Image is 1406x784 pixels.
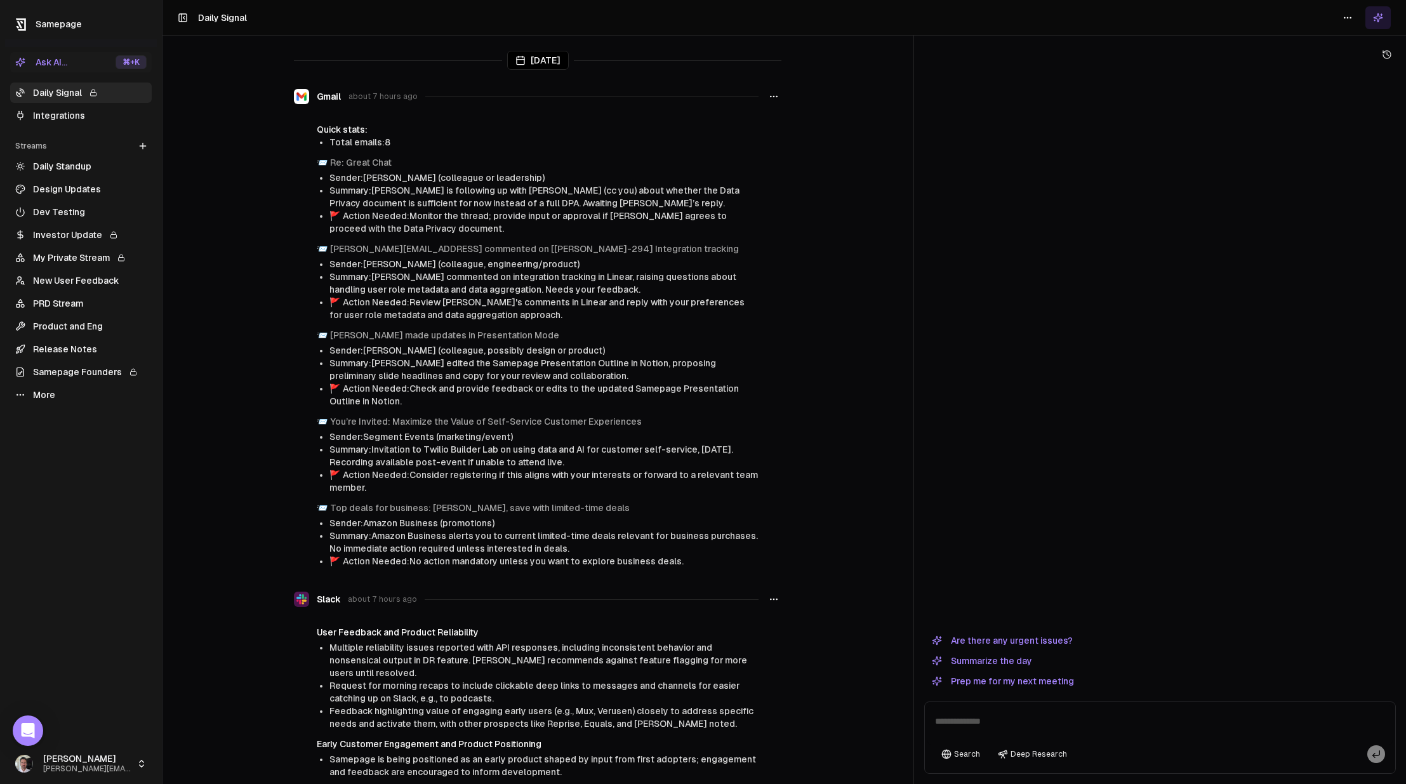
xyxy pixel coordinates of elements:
li: Action Needed: No action mandatory unless you want to explore business deals. [329,555,759,568]
li: Sender: [PERSON_NAME] (colleague, possibly design or product) [329,344,759,357]
div: Quick stats: [317,123,759,136]
li: Action Needed: Monitor the thread; provide input or approval if [PERSON_NAME] agrees to proceed w... [329,209,759,235]
span: flag [329,470,340,480]
li: Action Needed: Consider registering if this aligns with your interests or forward to a relevant t... [329,468,759,494]
span: flag [329,297,340,307]
button: Summarize the day [924,653,1040,668]
span: Request for morning recaps to include clickable deep links to messages and channels for easier ca... [329,681,739,703]
li: Sender: [PERSON_NAME] (colleague, engineering/product) [329,258,759,270]
img: Gmail [294,89,309,104]
button: Search [935,745,986,763]
a: Release Notes [10,339,152,359]
li: Sender: Amazon Business (promotions) [329,517,759,529]
li: Sender: [PERSON_NAME] (colleague or leadership) [329,171,759,184]
span: envelope [317,244,328,254]
img: Slack [294,592,309,607]
li: Summary: [PERSON_NAME] commented on integration tracking in Linear, raising questions about handl... [329,270,759,296]
div: Ask AI... [15,56,67,69]
div: [DATE] [507,51,569,70]
button: Deep Research [991,745,1073,763]
a: Top deals for business: [PERSON_NAME], save with limited-time deals [330,503,630,513]
span: about 7 hours ago [348,91,418,102]
li: Total emails: 8 [329,136,759,149]
a: Product and Eng [10,316,152,336]
img: _image [15,755,33,773]
span: envelope [317,416,328,427]
span: envelope [317,503,328,513]
li: Summary: [PERSON_NAME] edited the Samepage Presentation Outline in Notion, proposing preliminary ... [329,357,759,382]
span: Feedback highlighting value of engaging early users (e.g., Mux, Verusen) closely to address speci... [329,706,753,729]
span: about 7 hours ago [348,594,417,604]
li: Summary: Invitation to Twilio Builder Lab on using data and AI for customer self-service, [DATE].... [329,443,759,468]
h4: User Feedback and Product Reliability [317,626,759,639]
a: Samepage Founders [10,362,152,382]
a: Design Updates [10,179,152,199]
span: Multiple reliability issues reported with API responses, including inconsistent behavior and nons... [329,642,747,678]
button: Are there any urgent issues? [924,633,1080,648]
a: [PERSON_NAME][EMAIL_ADDRESS] commented on [[PERSON_NAME]-294] Integration tracking [330,244,739,254]
span: flag [329,211,340,221]
li: Summary: Amazon Business alerts you to current limited-time deals relevant for business purchases... [329,529,759,555]
a: New User Feedback [10,270,152,291]
a: Integrations [10,105,152,126]
span: envelope [317,157,328,168]
button: Prep me for my next meeting [924,674,1082,689]
button: [PERSON_NAME][PERSON_NAME][EMAIL_ADDRESS] [10,748,152,779]
a: You’re Invited: Maximize the Value of Self-Service Customer Experiences [330,416,642,427]
span: envelope [317,330,328,340]
li: Action Needed: Check and provide feedback or edits to the updated Samepage Presentation Outline i... [329,382,759,408]
h4: Early Customer Engagement and Product Positioning [317,738,759,750]
a: Daily Standup [10,156,152,176]
li: Summary: [PERSON_NAME] is following up with [PERSON_NAME] (cc you) about whether the Data Privacy... [329,184,759,209]
button: Ask AI...⌘+K [10,52,152,72]
span: flag [329,556,340,566]
a: Daily Signal [10,83,152,103]
div: Open Intercom Messenger [13,715,43,746]
span: Samepage [36,19,82,29]
span: [PERSON_NAME] [43,754,131,765]
li: Action Needed: Review [PERSON_NAME]'s comments in Linear and reply with your preferences for user... [329,296,759,321]
a: Investor Update [10,225,152,245]
a: Re: Great Chat [330,157,392,168]
a: PRD Stream [10,293,152,314]
h1: Daily Signal [198,11,247,24]
a: [PERSON_NAME] made updates in Presentation Mode [330,330,559,340]
span: Slack [317,593,340,606]
span: [PERSON_NAME][EMAIL_ADDRESS] [43,764,131,774]
li: Sender: Segment Events (marketing/event) [329,430,759,443]
span: Samepage is being positioned as an early product shaped by input from first adopters; engagement ... [329,754,756,777]
a: My Private Stream [10,248,152,268]
span: Gmail [317,90,341,103]
div: Streams [10,136,152,156]
div: ⌘ +K [116,55,147,69]
a: Dev Testing [10,202,152,222]
span: flag [329,383,340,394]
a: More [10,385,152,405]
